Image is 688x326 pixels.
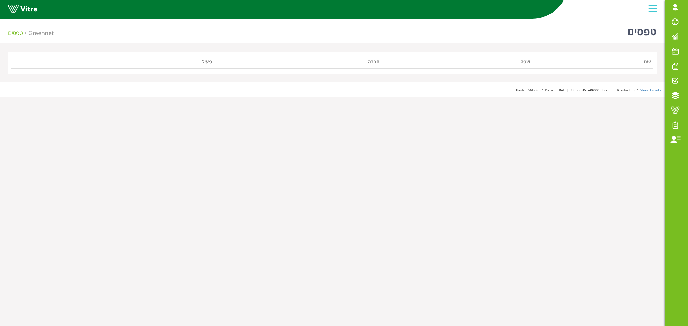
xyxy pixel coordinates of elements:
[382,57,533,69] th: שפה
[533,57,653,69] th: שם
[214,57,382,69] th: חברה
[627,16,657,43] h1: טפסים
[8,29,28,37] li: טפסים
[63,57,214,69] th: פעיל
[28,29,54,37] a: Greennet
[640,89,662,92] a: Show Labels
[516,89,638,92] span: Hash '56870c5' Date '[DATE] 18:55:45 +0000' Branch 'Production'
